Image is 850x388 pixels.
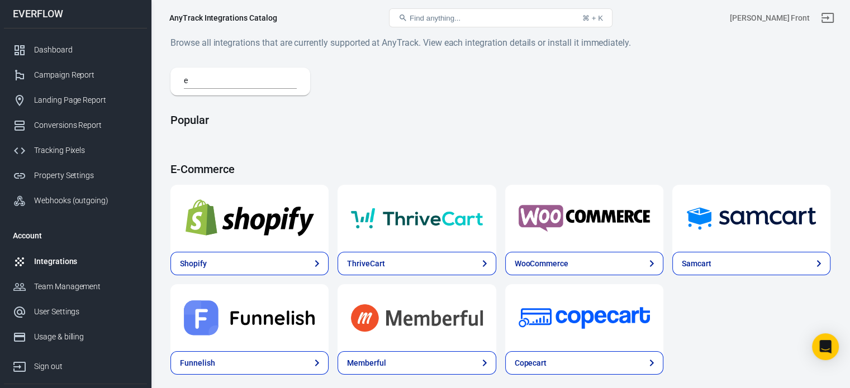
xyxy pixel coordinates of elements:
[686,198,817,238] img: Samcart
[4,222,147,249] li: Account
[515,357,547,369] div: Copecart
[4,113,147,138] a: Conversions Report
[4,9,147,19] div: EVERFLOW
[338,252,496,275] a: ThriveCart
[169,12,277,23] div: AnyTrack Integrations Catalog
[170,162,830,176] h4: E-Commerce
[347,357,386,369] div: Memberful
[34,119,138,131] div: Conversions Report
[184,298,315,338] img: Funnelish
[682,258,711,270] div: Samcart
[519,198,650,238] img: WooCommerce
[4,349,147,379] a: Sign out
[34,281,138,293] div: Team Management
[410,14,460,22] span: Find anything...
[519,298,650,338] img: Copecart
[34,306,138,318] div: User Settings
[672,185,830,252] a: Samcart
[4,274,147,299] a: Team Management
[814,4,841,31] a: Sign out
[4,37,147,63] a: Dashboard
[4,188,147,213] a: Webhooks (outgoing)
[170,351,329,375] a: Funnelish
[338,185,496,252] a: ThriveCart
[505,284,663,351] a: Copecart
[338,351,496,375] a: Memberful
[4,163,147,188] a: Property Settings
[34,170,138,181] div: Property Settings
[505,351,663,375] a: Copecart
[505,185,663,252] a: WooCommerce
[4,324,147,349] a: Usage & billing
[505,252,663,275] a: WooCommerce
[184,74,292,89] input: Search...
[351,298,482,338] img: Memberful
[34,331,138,343] div: Usage & billing
[515,258,568,270] div: WooCommerce
[34,195,138,207] div: Webhooks (outgoing)
[180,357,215,369] div: Funnelish
[34,361,138,372] div: Sign out
[170,113,830,127] h4: Popular
[170,36,830,50] h6: Browse all integrations that are currently supported at AnyTrack. View each integration details o...
[34,44,138,56] div: Dashboard
[180,258,207,270] div: Shopify
[184,198,315,238] img: Shopify
[170,284,329,351] a: Funnelish
[338,284,496,351] a: Memberful
[4,299,147,324] a: User Settings
[34,256,138,267] div: Integrations
[389,8,612,27] button: Find anything...⌘ + K
[34,69,138,81] div: Campaign Report
[4,138,147,163] a: Tracking Pixels
[4,63,147,88] a: Campaign Report
[170,185,329,252] a: Shopify
[812,333,839,360] div: Open Intercom Messenger
[582,14,603,22] div: ⌘ + K
[351,198,482,238] img: ThriveCart
[34,94,138,106] div: Landing Page Report
[672,252,830,275] a: Samcart
[4,249,147,274] a: Integrations
[730,12,810,24] div: Account id: KGa5hiGJ
[34,145,138,156] div: Tracking Pixels
[170,252,329,275] a: Shopify
[347,258,385,270] div: ThriveCart
[4,88,147,113] a: Landing Page Report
